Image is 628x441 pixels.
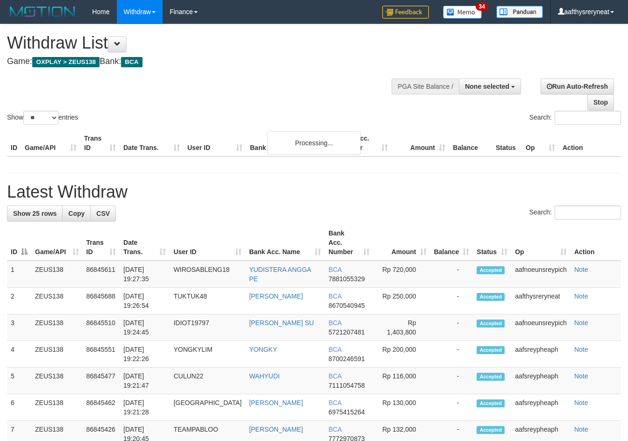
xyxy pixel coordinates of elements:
span: Accepted [477,346,505,354]
span: 34 [476,2,488,11]
span: Copy 5721207481 to clipboard [328,328,365,336]
div: Processing... [267,131,361,155]
label: Search: [529,206,621,220]
a: Note [574,426,588,433]
td: 86845688 [83,288,120,314]
td: - [430,394,473,421]
a: Note [574,266,588,273]
a: YUDISTERA ANGGA PE [249,266,311,283]
td: - [430,314,473,341]
h1: Latest Withdraw [7,183,621,201]
th: Balance: activate to sort column ascending [430,225,473,261]
a: CSV [90,206,116,221]
h4: Game: Bank: [7,57,409,66]
td: TUKTUK48 [170,288,245,314]
td: Rp 200,000 [373,341,430,368]
td: aafnoeunsreypich [511,314,571,341]
a: Note [574,346,588,353]
td: 4 [7,341,31,368]
a: [PERSON_NAME] [249,426,303,433]
th: Amount: activate to sort column ascending [373,225,430,261]
td: aafsreypheaph [511,341,571,368]
th: Action [571,225,621,261]
span: CSV [96,210,110,217]
span: Accepted [477,399,505,407]
span: Accepted [477,373,505,381]
span: Accepted [477,426,505,434]
a: WAHYUDI [249,372,280,380]
td: [DATE] 19:27:35 [120,261,170,288]
td: WIROSABLENG18 [170,261,245,288]
a: Note [574,319,588,327]
input: Search: [555,111,621,125]
td: aafsreypheaph [511,368,571,394]
td: [GEOGRAPHIC_DATA] [170,394,245,421]
th: User ID: activate to sort column ascending [170,225,245,261]
span: Copy 8670540945 to clipboard [328,302,365,309]
span: BCA [328,292,342,300]
h1: Withdraw List [7,34,409,52]
th: ID [7,130,21,156]
td: aafsreypheaph [511,394,571,421]
th: Op: activate to sort column ascending [511,225,571,261]
img: panduan.png [496,6,543,18]
td: 5 [7,368,31,394]
a: Copy [62,206,91,221]
span: BCA [328,372,342,380]
td: Rp 720,000 [373,261,430,288]
td: 1 [7,261,31,288]
td: Rp 250,000 [373,288,430,314]
span: Copy 7881055329 to clipboard [328,275,365,283]
td: 3 [7,314,31,341]
td: Rp 1,403,800 [373,314,430,341]
th: Action [559,130,621,156]
span: BCA [121,57,142,67]
td: [DATE] 19:24:45 [120,314,170,341]
td: 2 [7,288,31,314]
th: User ID [184,130,246,156]
div: PGA Site Balance / [392,78,459,94]
td: aafnoeunsreypich [511,261,571,288]
th: Amount [392,130,449,156]
span: BCA [328,266,342,273]
a: Note [574,372,588,380]
a: [PERSON_NAME] SU [249,319,314,327]
td: ZEUS138 [31,288,83,314]
a: [PERSON_NAME] [249,399,303,406]
th: Date Trans.: activate to sort column ascending [120,225,170,261]
td: - [430,261,473,288]
img: Feedback.jpg [382,6,429,19]
th: Balance [449,130,492,156]
td: 86845510 [83,314,120,341]
button: None selected [459,78,521,94]
td: - [430,288,473,314]
td: Rp 116,000 [373,368,430,394]
td: ZEUS138 [31,341,83,368]
td: 86845477 [83,368,120,394]
a: Stop [587,94,614,110]
select: Showentries [23,111,58,125]
td: [DATE] 19:22:26 [120,341,170,368]
a: Note [574,399,588,406]
td: ZEUS138 [31,368,83,394]
td: aafthysreryneat [511,288,571,314]
span: None selected [465,83,509,90]
span: Copy 7111054758 to clipboard [328,382,365,389]
td: ZEUS138 [31,261,83,288]
th: Bank Acc. Name: activate to sort column ascending [245,225,325,261]
img: Button%20Memo.svg [443,6,482,19]
span: Accepted [477,320,505,327]
td: [DATE] 19:21:28 [120,394,170,421]
th: Status: activate to sort column ascending [473,225,511,261]
th: Op [522,130,559,156]
td: 6 [7,394,31,421]
td: [DATE] 19:26:54 [120,288,170,314]
th: Trans ID [80,130,120,156]
th: Trans ID: activate to sort column ascending [83,225,120,261]
th: Game/API: activate to sort column ascending [31,225,83,261]
td: 86845462 [83,394,120,421]
span: BCA [328,346,342,353]
td: [DATE] 19:21:47 [120,368,170,394]
a: Note [574,292,588,300]
label: Search: [529,111,621,125]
